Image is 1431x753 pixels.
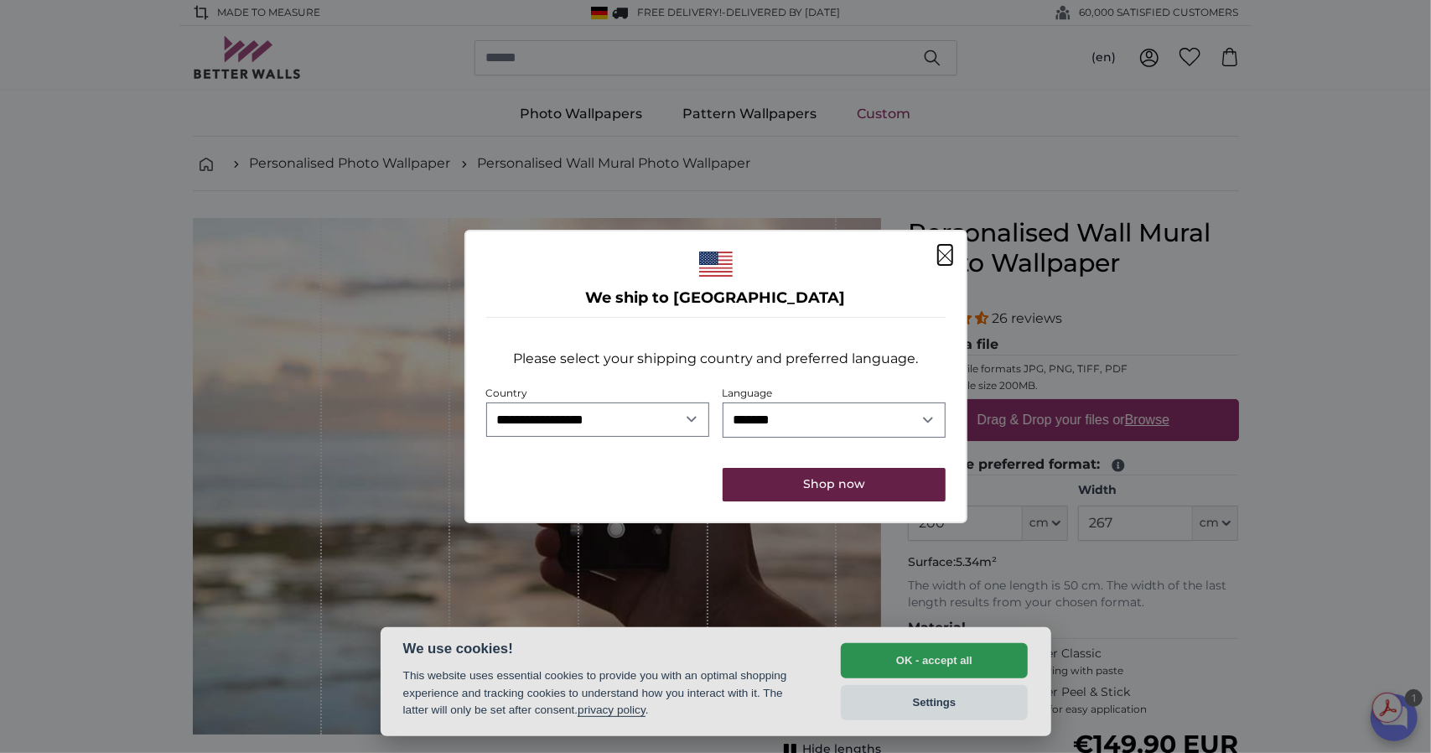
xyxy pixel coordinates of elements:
[723,387,773,399] label: Language
[938,245,952,265] button: Close
[513,349,918,369] p: Please select your shipping country and preferred language.
[486,387,528,399] label: Country
[486,287,946,310] h4: We ship to [GEOGRAPHIC_DATA]
[699,252,733,277] img: United States
[723,468,945,501] button: Shop now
